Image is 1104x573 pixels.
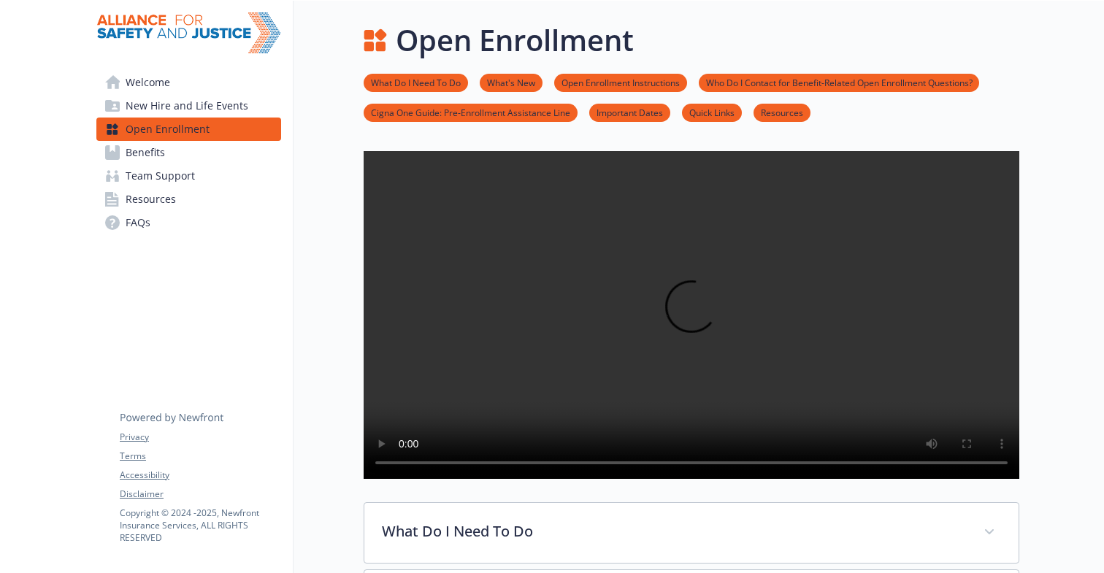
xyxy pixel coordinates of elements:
[126,211,150,234] span: FAQs
[382,520,966,542] p: What Do I Need To Do
[126,71,170,94] span: Welcome
[96,164,281,188] a: Team Support
[120,431,280,444] a: Privacy
[682,105,742,119] a: Quick Links
[554,75,687,89] a: Open Enrollment Instructions
[126,118,210,141] span: Open Enrollment
[96,94,281,118] a: New Hire and Life Events
[754,105,810,119] a: Resources
[589,105,670,119] a: Important Dates
[126,141,165,164] span: Benefits
[480,75,543,89] a: What's New
[364,105,578,119] a: Cigna One Guide: Pre-Enrollment Assistance Line
[96,71,281,94] a: Welcome
[699,75,979,89] a: Who Do I Contact for Benefit-Related Open Enrollment Questions?
[364,75,468,89] a: What Do I Need To Do
[120,488,280,501] a: Disclaimer
[364,503,1019,563] div: What Do I Need To Do
[126,188,176,211] span: Resources
[120,469,280,482] a: Accessibility
[120,507,280,544] p: Copyright © 2024 - 2025 , Newfront Insurance Services, ALL RIGHTS RESERVED
[96,188,281,211] a: Resources
[96,141,281,164] a: Benefits
[96,118,281,141] a: Open Enrollment
[126,94,248,118] span: New Hire and Life Events
[126,164,195,188] span: Team Support
[96,211,281,234] a: FAQs
[396,18,634,62] h1: Open Enrollment
[120,450,280,463] a: Terms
